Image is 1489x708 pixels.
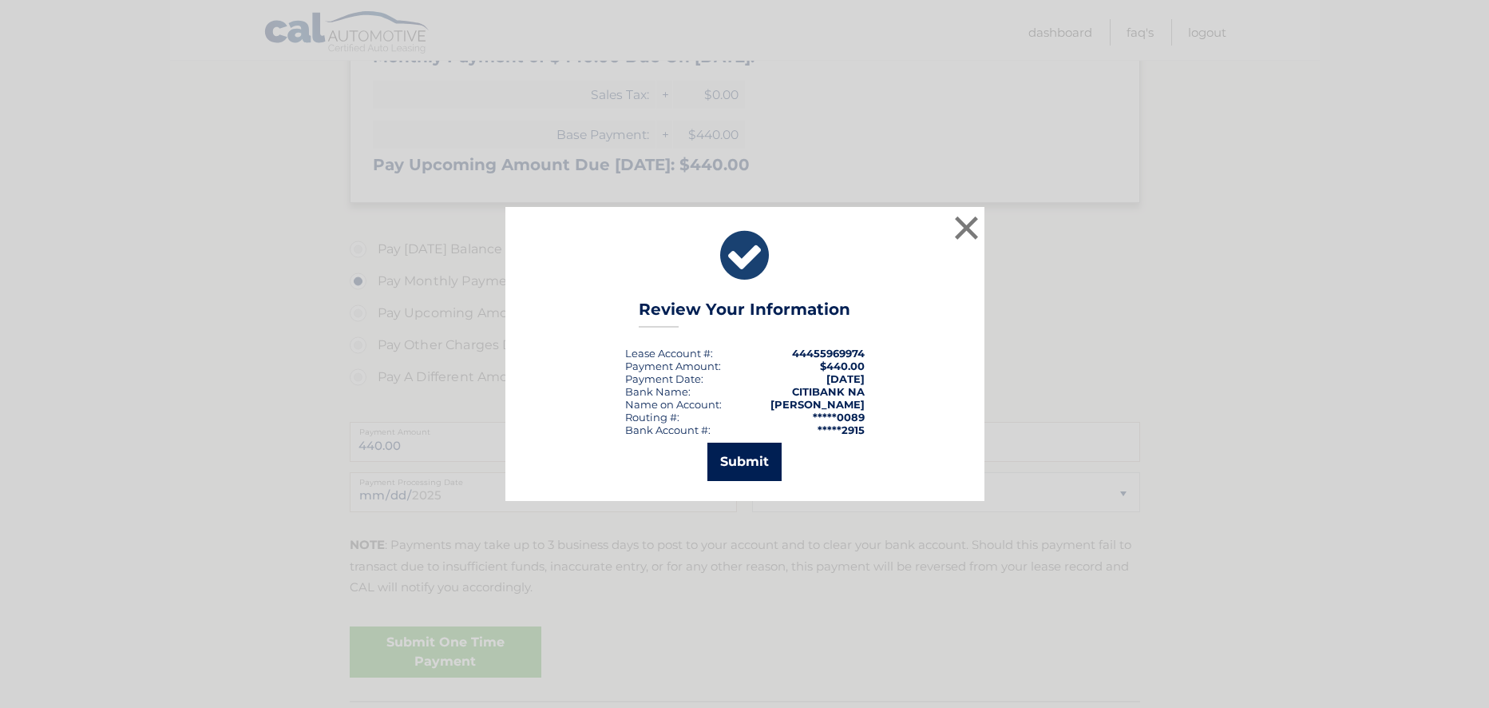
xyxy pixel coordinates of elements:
div: : [625,372,703,385]
button: × [951,212,983,244]
span: $440.00 [820,360,865,372]
div: Routing #: [625,411,679,424]
strong: [PERSON_NAME] [770,398,865,411]
div: Bank Account #: [625,424,711,436]
span: [DATE] [826,372,865,385]
div: Lease Account #: [625,347,713,360]
div: Payment Amount: [625,360,721,372]
button: Submit [707,443,782,481]
strong: CITIBANK NA [792,385,865,398]
div: Name on Account: [625,398,722,411]
span: Payment Date [625,372,701,385]
h3: Review Your Information [639,300,850,328]
strong: 44455969974 [792,347,865,360]
div: Bank Name: [625,385,691,398]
